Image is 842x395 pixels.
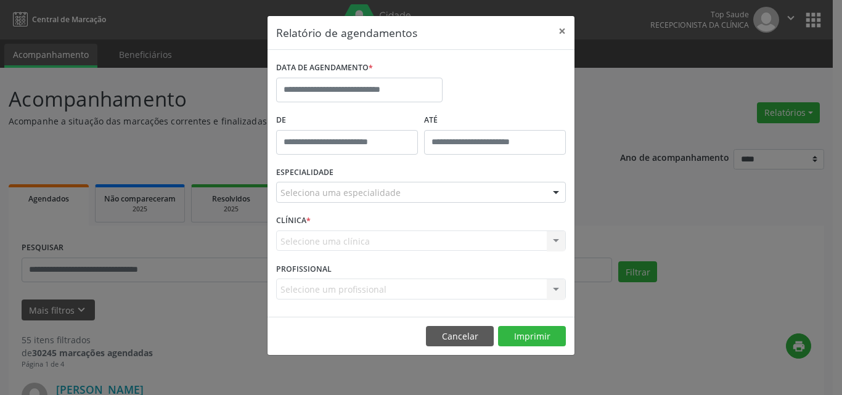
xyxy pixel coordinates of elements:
button: Imprimir [498,326,566,347]
label: CLÍNICA [276,211,311,230]
label: DATA DE AGENDAMENTO [276,59,373,78]
h5: Relatório de agendamentos [276,25,417,41]
label: PROFISSIONAL [276,259,332,279]
label: De [276,111,418,130]
label: ATÉ [424,111,566,130]
span: Seleciona uma especialidade [280,186,401,199]
button: Cancelar [426,326,494,347]
button: Close [550,16,574,46]
label: ESPECIALIDADE [276,163,333,182]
